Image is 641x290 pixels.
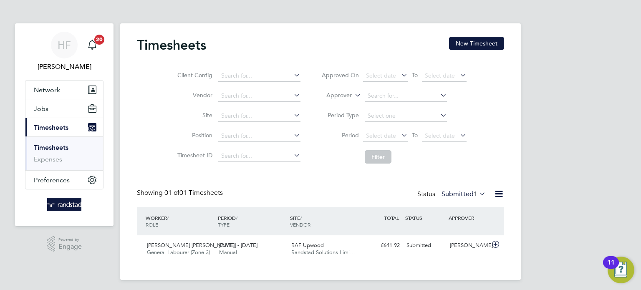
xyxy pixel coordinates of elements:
[360,239,403,252] div: £641.92
[409,70,420,81] span: To
[403,239,447,252] div: Submitted
[216,210,288,232] div: PERIOD
[58,40,71,50] span: HF
[314,91,352,100] label: Approver
[403,210,447,225] div: STATUS
[25,62,103,72] span: Hollie Furby
[218,90,300,102] input: Search for...
[384,214,399,221] span: TOTAL
[137,189,225,197] div: Showing
[218,130,300,142] input: Search for...
[34,86,60,94] span: Network
[219,242,257,249] span: [DATE] - [DATE]
[25,136,103,170] div: Timesheets
[34,144,68,151] a: Timesheets
[447,239,490,252] div: [PERSON_NAME]
[58,236,82,243] span: Powered by
[34,105,48,113] span: Jobs
[291,249,355,256] span: Randstad Solutions Limi…
[474,190,477,198] span: 1
[218,150,300,162] input: Search for...
[175,111,212,119] label: Site
[34,155,62,163] a: Expenses
[300,214,302,221] span: /
[147,249,210,256] span: General Labourer (Zone 3)
[321,71,359,79] label: Approved On
[365,90,447,102] input: Search for...
[218,110,300,122] input: Search for...
[25,171,103,189] button: Preferences
[146,221,158,228] span: ROLE
[164,189,223,197] span: 01 Timesheets
[365,110,447,122] input: Select one
[449,37,504,50] button: New Timesheet
[218,221,230,228] span: TYPE
[175,131,212,139] label: Position
[321,131,359,139] label: Period
[442,190,486,198] label: Submitted
[58,243,82,250] span: Engage
[366,132,396,139] span: Select date
[608,257,634,283] button: Open Resource Center, 11 new notifications
[291,242,324,249] span: RAF Upwood
[447,210,490,225] div: APPROVER
[25,118,103,136] button: Timesheets
[94,35,104,45] span: 20
[84,32,101,58] a: 20
[137,37,206,53] h2: Timesheets
[175,91,212,99] label: Vendor
[219,249,237,256] span: Manual
[290,221,310,228] span: VENDOR
[47,236,82,252] a: Powered byEngage
[25,198,103,211] a: Go to home page
[409,130,420,141] span: To
[25,32,103,72] a: HF[PERSON_NAME]
[175,71,212,79] label: Client Config
[366,72,396,79] span: Select date
[34,176,70,184] span: Preferences
[34,124,68,131] span: Timesheets
[425,132,455,139] span: Select date
[164,189,179,197] span: 01 of
[147,242,235,249] span: [PERSON_NAME] [PERSON_NAME]
[365,150,391,164] button: Filter
[175,151,212,159] label: Timesheet ID
[417,189,487,200] div: Status
[607,262,615,273] div: 11
[218,70,300,82] input: Search for...
[25,81,103,99] button: Network
[25,99,103,118] button: Jobs
[425,72,455,79] span: Select date
[321,111,359,119] label: Period Type
[167,214,169,221] span: /
[144,210,216,232] div: WORKER
[47,198,82,211] img: randstad-logo-retina.png
[288,210,360,232] div: SITE
[15,23,114,226] nav: Main navigation
[236,214,237,221] span: /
